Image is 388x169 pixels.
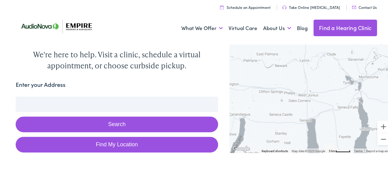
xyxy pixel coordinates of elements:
[231,144,251,152] a: Open this area in Google Maps (opens a new window)
[352,4,377,9] a: Contact Us
[220,4,271,9] a: Schedule an Appointment
[16,96,218,111] input: Enter your address or zip code
[354,148,363,152] a: Terms (opens in new tab)
[229,16,257,39] a: Virtual Care
[292,148,325,152] span: Map data ©2025 Google
[231,144,251,152] img: Google
[282,5,286,8] img: utility icon
[297,16,308,39] a: Blog
[19,48,215,70] div: We're here to help. Visit a clinic, schedule a virtual appointment, or choose curbside pickup.
[16,79,65,88] label: Enter your Address
[16,116,218,131] button: Search
[181,16,223,39] a: What We Offer
[262,148,288,152] button: Keyboard shortcuts
[313,19,377,35] a: Find a Hearing Clinic
[327,148,352,152] button: Map Scale: 5 km per 44 pixels
[352,5,356,8] img: utility icon
[282,4,340,9] a: Take Online [MEDICAL_DATA]
[220,4,224,8] img: utility icon
[263,16,291,39] a: About Us
[329,148,336,152] span: 5 km
[16,136,218,152] a: Find My Location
